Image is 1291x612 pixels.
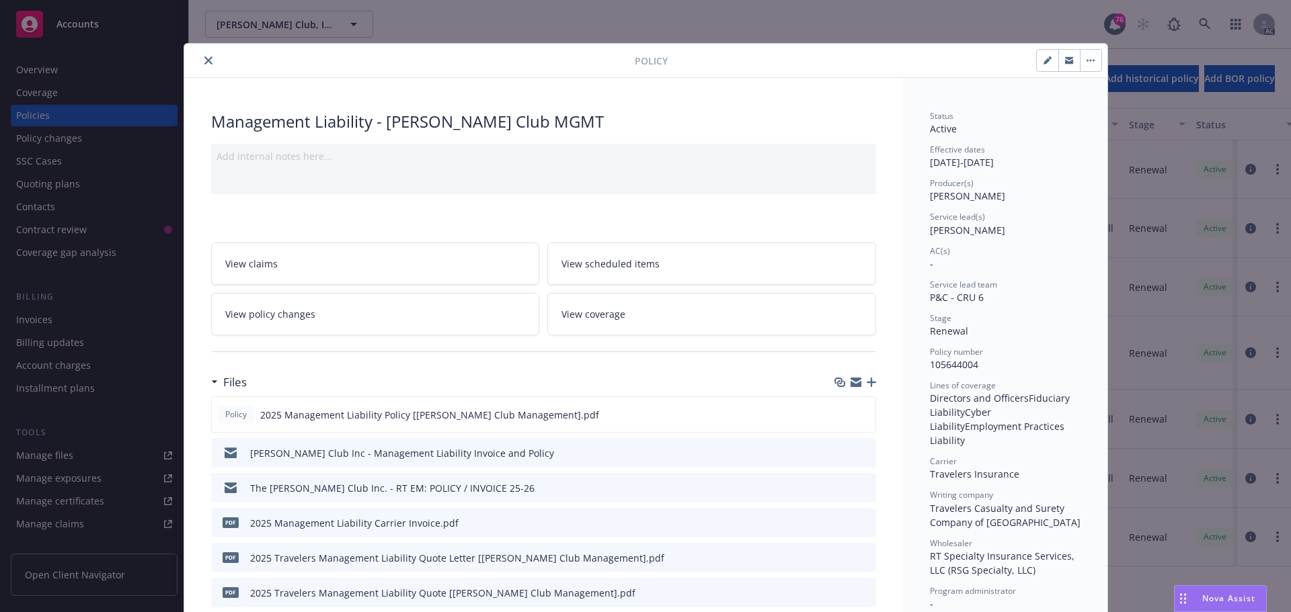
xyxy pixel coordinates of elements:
[930,585,1016,597] span: Program administrator
[211,243,540,285] a: View claims
[225,307,315,321] span: View policy changes
[837,446,848,460] button: download file
[200,52,217,69] button: close
[561,257,660,271] span: View scheduled items
[260,408,599,422] span: 2025 Management Liability Policy [[PERSON_NAME] Club Management].pdf
[930,489,993,500] span: Writing company
[225,257,278,271] span: View claims
[859,551,871,565] button: preview file
[836,408,847,422] button: download file
[859,481,871,495] button: preview file
[930,420,1067,447] span: Employment Practices Liability
[930,597,933,610] span: -
[547,293,876,335] a: View coverage
[223,587,239,597] span: pdf
[859,516,871,530] button: preview file
[858,408,870,422] button: preview file
[930,406,994,433] span: Cyber Liability
[837,516,848,530] button: download file
[211,374,247,391] div: Files
[1174,585,1267,612] button: Nova Assist
[250,586,635,600] div: 2025 Travelers Management Liability Quote [[PERSON_NAME] Club Management].pdf
[223,517,239,527] span: pdf
[250,446,554,460] div: [PERSON_NAME] Club Inc - Management Liability Invoice and Policy
[930,502,1081,529] span: Travelers Casualty and Surety Company of [GEOGRAPHIC_DATA]
[547,243,876,285] a: View scheduled items
[930,291,984,304] span: P&C - CRU 6
[930,324,968,337] span: Renewal
[837,481,848,495] button: download file
[930,177,974,189] span: Producer(s)
[1202,593,1255,604] span: Nova Assist
[561,307,625,321] span: View coverage
[930,346,983,357] span: Policy number
[930,358,978,371] span: 105644004
[930,257,933,270] span: -
[930,468,1019,480] span: Travelers Insurance
[223,374,247,391] h3: Files
[211,293,540,335] a: View policy changes
[1175,586,1191,611] div: Drag to move
[223,552,239,562] span: pdf
[250,516,459,530] div: 2025 Management Liability Carrier Invoice.pdf
[211,110,876,133] div: Management Liability - [PERSON_NAME] Club MGMT
[837,586,848,600] button: download file
[930,537,972,549] span: Wholesaler
[837,551,848,565] button: download file
[930,380,996,391] span: Lines of coverage
[930,245,950,257] span: AC(s)
[859,586,871,600] button: preview file
[930,392,1072,419] span: Fiduciary Liability
[930,550,1077,576] span: RT Specialty Insurance Services, LLC (RSG Specialty, LLC)
[930,455,957,467] span: Carrier
[930,189,1005,202] span: [PERSON_NAME]
[930,110,953,122] span: Status
[930,144,985,155] span: Effective dates
[250,481,535,495] div: The [PERSON_NAME] Club Inc. - RT EM: POLICY / INVOICE 25-26
[930,122,957,135] span: Active
[250,551,664,565] div: 2025 Travelers Management Liability Quote Letter [[PERSON_NAME] Club Management].pdf
[930,144,1081,169] div: [DATE] - [DATE]
[217,149,871,163] div: Add internal notes here...
[223,408,249,421] span: Policy
[930,312,951,324] span: Stage
[930,392,1029,404] span: Directors and Officers
[859,446,871,460] button: preview file
[930,211,985,222] span: Service lead(s)
[635,54,668,68] span: Policy
[930,224,1005,236] span: [PERSON_NAME]
[930,279,997,290] span: Service lead team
